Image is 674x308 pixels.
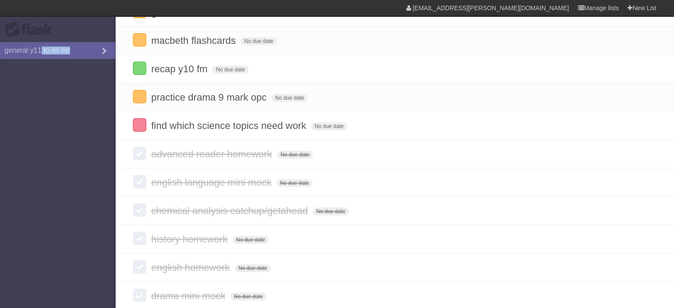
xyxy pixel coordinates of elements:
label: Done [133,203,146,217]
label: Done [133,62,146,75]
span: find which science topics need work [151,120,308,131]
label: Done [133,232,146,245]
span: No due date [235,264,271,272]
span: No due date [313,207,349,215]
label: Done [133,289,146,302]
span: english homework [151,262,232,273]
span: No due date [277,151,313,159]
span: drama mini mock [151,290,227,301]
label: Done [133,118,146,132]
span: No due date [230,292,266,300]
label: Done [133,147,146,160]
span: recap y10 fm [151,63,210,74]
span: No due date [233,236,269,244]
span: No due date [241,37,277,45]
span: english language mini mock [151,177,274,188]
span: macbeth flashcards [151,35,238,46]
span: practice drama 9 mark opc [151,92,269,103]
span: No due date [212,66,248,74]
span: advanced reader homework [151,148,274,160]
label: Done [133,175,146,188]
label: Done [133,260,146,273]
div: Flask [4,22,58,38]
span: chemical analysis catchup/getahead [151,205,310,216]
span: No due date [272,94,308,102]
span: No due date [277,179,312,187]
label: Done [133,90,146,103]
span: No due date [311,122,347,130]
label: Done [133,33,146,47]
span: history homework [151,234,230,245]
